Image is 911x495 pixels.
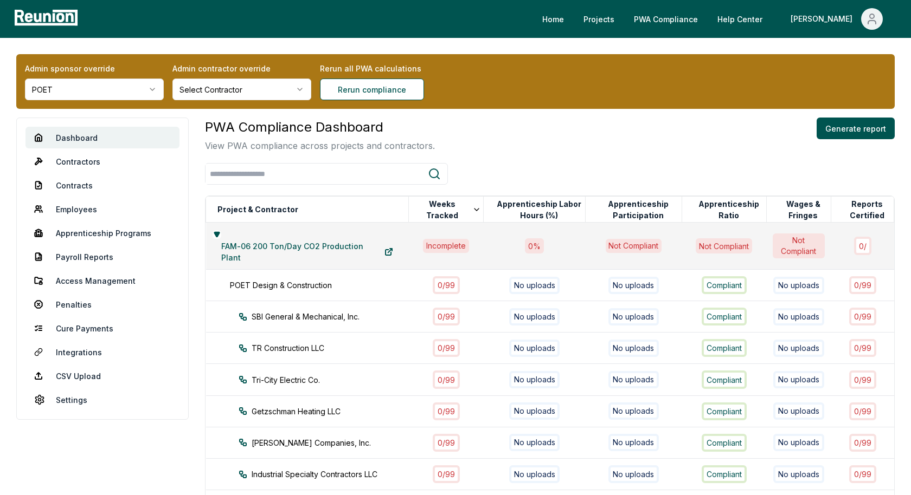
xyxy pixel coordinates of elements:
div: Not Compliant [606,239,662,253]
div: No uploads [773,308,824,325]
div: No uploads [509,402,560,420]
div: SBI General & Mechanical, Inc. [239,311,428,322]
div: No uploads [773,371,824,388]
a: FAM-06 200 Ton/Day CO2 Production Plant [213,241,402,263]
div: Tri-City Electric Co. [239,374,428,386]
button: Weeks Tracked [418,199,484,220]
div: Compliant [702,465,747,483]
button: Apprenticeship Labor Hours (%) [493,199,585,220]
div: 0 / 99 [433,465,460,483]
div: [PERSON_NAME] Companies, Inc. [239,437,428,448]
div: 0 / 99 [849,370,876,388]
div: No uploads [509,340,560,357]
div: Getzschman Heating LLC [239,406,428,417]
a: Penalties [25,294,179,315]
div: Compliant [702,402,747,420]
div: Incomplete [423,239,469,253]
a: Projects [575,8,623,30]
div: Not Compliant [696,238,752,253]
p: View PWA compliance across projects and contractors. [205,139,435,152]
div: Compliant [702,276,747,294]
a: Access Management [25,270,179,291]
div: Compliant [702,434,747,452]
div: 0 / 99 [433,276,460,294]
div: No uploads [608,465,659,483]
div: 0 / 99 [433,402,460,420]
button: Apprenticeship Participation [595,199,682,220]
div: 0 / 99 [849,434,876,452]
div: No uploads [509,434,560,451]
a: PWA Compliance [625,8,707,30]
button: Generate report [817,118,895,139]
a: Contracts [25,174,179,196]
button: Wages & Fringes [776,199,831,220]
label: Admin contractor override [172,63,311,74]
div: No uploads [773,402,824,420]
div: No uploads [773,340,824,357]
div: Not Compliant [773,233,825,258]
div: No uploads [773,277,824,294]
div: No uploads [608,308,659,325]
div: No uploads [509,308,560,325]
button: Apprenticeship Ratio [691,199,766,220]
div: [PERSON_NAME] [791,8,857,30]
button: Rerun compliance [320,79,424,100]
button: [PERSON_NAME] [782,8,891,30]
label: Admin sponsor override [25,63,164,74]
div: No uploads [773,434,824,451]
h3: PWA Compliance Dashboard [205,118,435,137]
div: 0 % [525,238,544,253]
a: Dashboard [25,127,179,148]
a: Payroll Reports [25,246,179,268]
a: Help Center [709,8,771,30]
div: Industrial Specialty Contractors LLC [239,468,428,480]
div: No uploads [608,434,659,451]
a: Settings [25,389,179,411]
div: No uploads [608,371,659,388]
nav: Main [534,8,900,30]
div: No uploads [608,402,659,420]
div: 0 / 99 [433,308,460,325]
div: 0 / 99 [849,339,876,357]
div: Compliant [702,339,747,357]
a: Integrations [25,341,179,363]
a: Apprenticeship Programs [25,222,179,244]
div: Compliant [702,370,747,388]
a: Contractors [25,151,179,172]
div: 0 / [854,237,871,255]
button: Project & Contractor [215,199,300,220]
a: CSV Upload [25,365,179,387]
div: No uploads [509,465,560,483]
div: 0 / 99 [849,465,876,483]
div: No uploads [509,371,560,388]
label: Rerun all PWA calculations [320,63,459,74]
div: TR Construction LLC [239,342,428,354]
div: POET Design & Construction [230,279,420,291]
div: No uploads [608,340,659,357]
div: No uploads [509,277,560,294]
div: 0 / 99 [433,370,460,388]
a: Home [534,8,573,30]
div: 0 / 99 [849,308,876,325]
button: Reports Certified [841,199,894,220]
div: Compliant [702,308,747,325]
div: 0 / 99 [849,276,876,294]
a: Cure Payments [25,317,179,339]
div: 0 / 99 [433,339,460,357]
div: No uploads [773,465,824,483]
a: Employees [25,198,179,220]
div: 0 / 99 [849,402,876,420]
div: No uploads [608,277,659,294]
div: 0 / 99 [433,434,460,452]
